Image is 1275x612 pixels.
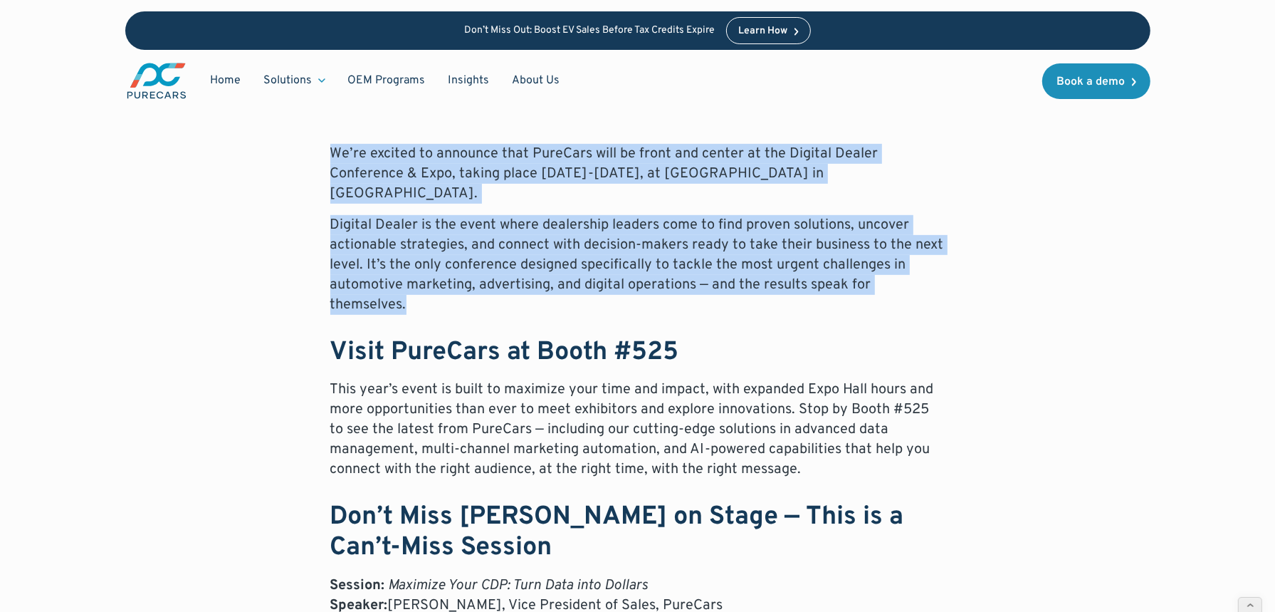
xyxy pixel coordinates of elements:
a: Home [199,67,253,94]
a: Book a demo [1042,63,1150,99]
em: Maximize Your CDP: Turn Data into Dollars [389,576,649,595]
strong: Visit PureCars at Booth #525 [330,336,679,369]
a: About Us [501,67,572,94]
p: Digital Dealer is the event where dealership leaders come to find proven solutions, uncover actio... [330,215,945,315]
div: Learn How [738,26,787,36]
div: Solutions [264,73,313,88]
strong: Session: [330,576,385,595]
a: Learn How [726,17,811,44]
div: Solutions [253,67,337,94]
a: OEM Programs [337,67,437,94]
a: Insights [437,67,501,94]
img: purecars logo [125,61,188,100]
div: Book a demo [1056,76,1125,88]
strong: Don’t Miss [PERSON_NAME] on Stage — This is a Can’t-Miss Session [330,501,904,564]
p: This year’s event is built to maximize your time and impact, with expanded Expo Hall hours and mo... [330,380,945,479]
a: main [125,61,188,100]
p: Don’t Miss Out: Boost EV Sales Before Tax Credits Expire [464,25,715,37]
p: We’re excited to announce that PureCars will be front and center at the Digital Dealer Conference... [330,144,945,204]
